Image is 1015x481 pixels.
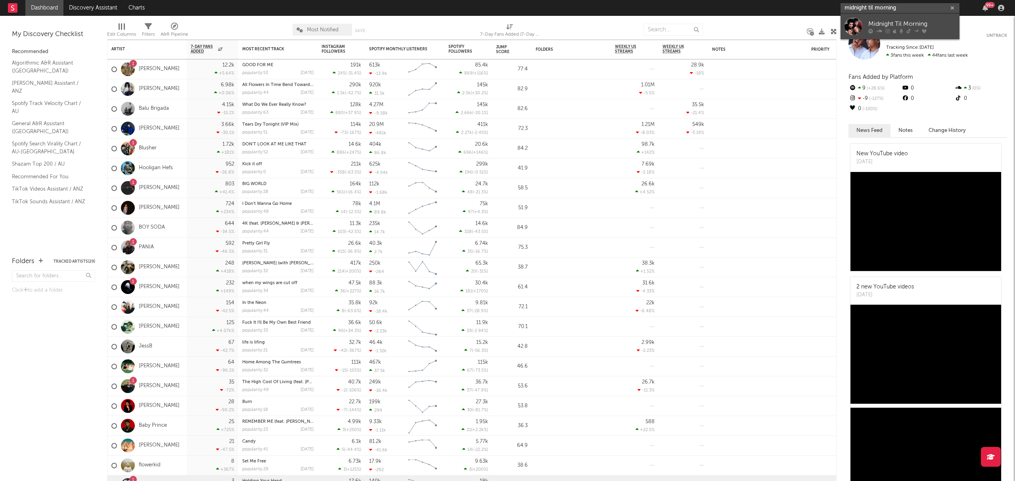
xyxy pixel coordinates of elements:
[462,91,471,95] span: 2.5k
[217,110,234,115] div: -15.1 %
[336,209,361,214] div: ( )
[242,130,268,135] div: popularity: 51
[242,241,270,246] a: Pretty Girl Fly
[161,30,188,39] div: A&R Pipeline
[463,151,472,155] span: 696
[462,189,488,195] div: ( )
[639,90,655,95] div: -5.5 %
[242,111,268,115] div: popularity: 63
[473,151,487,155] span: +146 %
[142,30,155,39] div: Filters
[332,90,361,95] div: ( )
[139,145,157,152] a: Blusher
[242,170,266,174] div: popularity: 0
[242,162,314,166] div: Kick it off
[536,47,595,52] div: Folders
[332,249,361,254] div: ( )
[848,94,901,104] div: -9
[330,110,361,115] div: ( )
[330,170,361,175] div: ( )
[643,24,703,36] input: Search...
[242,142,314,147] div: DON’T LOOK AT ME LIKE THAT
[222,142,234,147] div: 1.72k
[242,261,325,265] a: [PERSON_NAME] (with [PERSON_NAME])
[954,94,1007,104] div: 0
[12,160,87,168] a: Shazam Top 200 / AU
[301,190,314,194] div: [DATE]
[369,111,388,116] div: -9.58k
[405,59,440,79] svg: Chart title
[433,45,440,53] button: Filter by Spotify Monthly Listeners
[226,201,234,206] div: 724
[405,158,440,178] svg: Chart title
[599,46,607,53] button: Filter by Folders
[139,66,180,73] a: [PERSON_NAME]
[369,142,381,147] div: 404k
[861,107,877,111] span: -100 %
[335,170,345,175] span: -358
[350,122,361,127] div: 114k
[886,45,934,50] span: Tracking Since: [DATE]
[242,249,268,254] div: popularity: 31
[462,249,488,254] div: ( )
[475,181,488,187] div: 24.7k
[216,209,234,214] div: +234 %
[848,74,913,80] span: Fans Added by Platform
[848,124,891,137] button: News Feed
[456,130,488,135] div: ( )
[216,229,234,234] div: -34.5 %
[346,170,360,175] span: -63.5 %
[868,19,956,29] div: Midnight Til Morning
[369,229,385,235] div: 14.7k
[496,203,528,213] div: 51.9
[12,79,87,95] a: [PERSON_NAME] Assistant / ANZ
[475,221,488,226] div: 14.6k
[496,243,528,252] div: 75.3
[369,130,386,136] div: -481k
[242,340,265,345] a: life is lifing
[242,229,269,234] div: popularity: 44
[139,343,152,350] a: JessB
[476,162,488,167] div: 299k
[496,65,528,74] div: 77.4
[301,150,314,155] div: [DATE]
[139,185,180,191] a: [PERSON_NAME]
[971,86,981,91] span: 0 %
[12,47,95,57] div: Recommended
[686,110,704,115] div: -21.4 %
[480,45,488,53] button: Filter by Spotify Followers
[175,45,183,53] button: Filter by Artist
[242,47,302,52] div: Most Recent Track
[242,162,262,166] a: Kick it off
[475,142,488,147] div: 20.6k
[369,170,388,175] div: -4.54k
[12,172,87,181] a: Recommended For You
[226,45,234,53] button: Filter by 7-Day Fans Added
[686,130,704,135] div: -5.19 %
[921,124,974,137] button: Change History
[795,46,803,53] button: Filter by Notes
[461,111,472,115] span: 2.66k
[345,190,360,195] span: +16.4 %
[216,130,234,135] div: -30.1 %
[111,47,171,52] div: Artist
[901,83,954,94] div: 0
[337,190,344,195] span: 561
[473,111,487,115] span: -20.1 %
[405,119,440,139] svg: Chart title
[464,71,473,76] span: 869
[139,303,180,310] a: [PERSON_NAME]
[465,170,472,175] span: 196
[615,44,643,54] span: Weekly US Streams
[221,82,234,88] div: 6.98k
[475,241,488,246] div: 6.74k
[331,189,361,195] div: ( )
[637,170,655,175] div: -2.18 %
[139,165,173,172] a: Hooligan Hefs
[338,71,345,76] span: 245
[868,97,883,101] span: -127 %
[369,162,381,167] div: 625k
[242,103,306,107] a: What Do We Ever Really Know?
[474,190,487,195] span: -21.3 %
[226,241,234,246] div: 592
